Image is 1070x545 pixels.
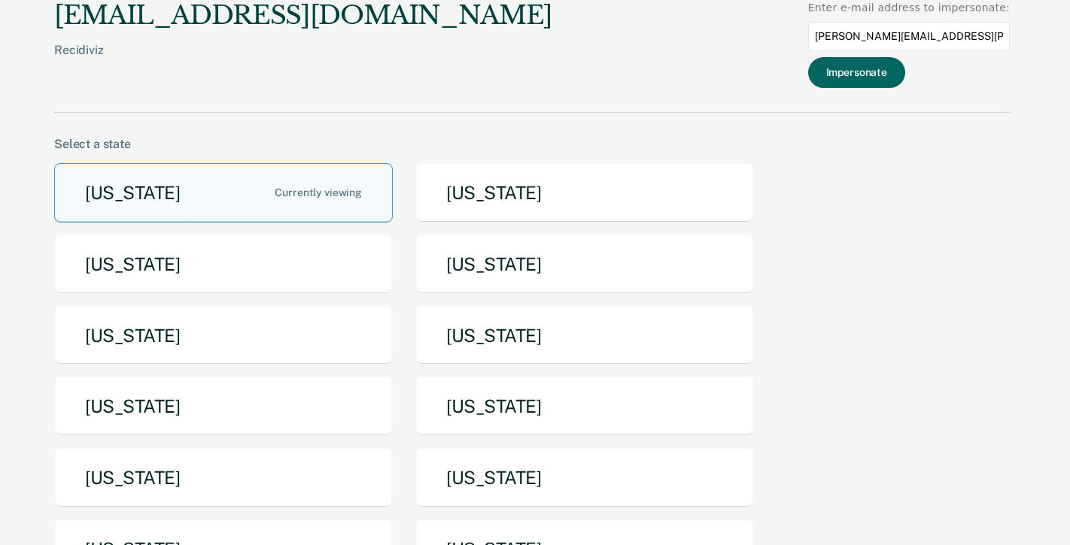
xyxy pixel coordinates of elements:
div: Select a state [54,137,1010,151]
button: [US_STATE] [54,235,393,294]
button: [US_STATE] [415,235,754,294]
button: [US_STATE] [415,163,754,223]
button: [US_STATE] [415,448,754,507]
button: [US_STATE] [54,163,393,223]
button: Impersonate [808,57,905,88]
button: [US_STATE] [415,377,754,436]
input: Enter an email to impersonate... [808,22,1010,51]
button: [US_STATE] [415,306,754,365]
button: [US_STATE] [54,377,393,436]
button: [US_STATE] [54,306,393,365]
button: [US_STATE] [54,448,393,507]
div: Recidiviz [54,43,552,81]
